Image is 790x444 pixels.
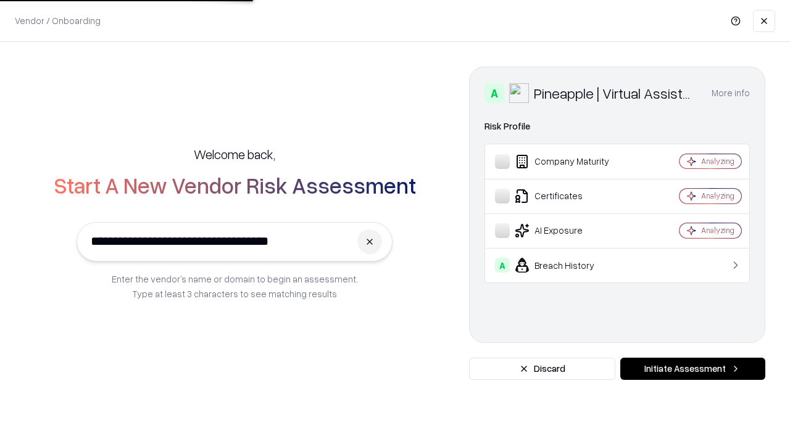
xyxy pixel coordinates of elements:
[484,83,504,103] div: A
[495,223,642,238] div: AI Exposure
[469,358,615,380] button: Discard
[15,14,101,27] p: Vendor / Onboarding
[701,191,734,201] div: Analyzing
[194,146,275,163] h5: Welcome back,
[509,83,529,103] img: Pineapple | Virtual Assistant Agency
[484,119,750,134] div: Risk Profile
[495,189,642,203] div: Certificates
[112,271,358,301] p: Enter the vendor’s name or domain to begin an assessment. Type at least 3 characters to see match...
[701,156,734,166] div: Analyzing
[495,258,642,273] div: Breach History
[534,83,697,103] div: Pineapple | Virtual Assistant Agency
[701,225,734,236] div: Analyzing
[620,358,765,380] button: Initiate Assessment
[495,258,510,273] div: A
[54,173,416,197] h2: Start A New Vendor Risk Assessment
[712,82,750,104] button: More info
[495,154,642,169] div: Company Maturity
